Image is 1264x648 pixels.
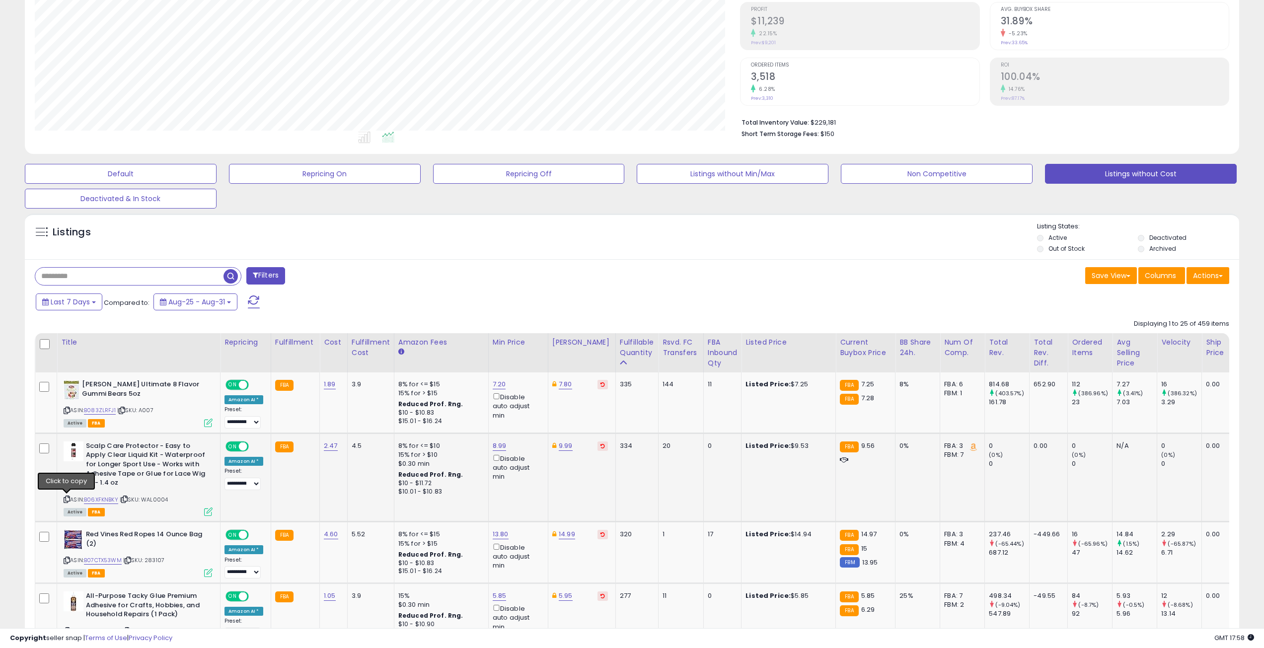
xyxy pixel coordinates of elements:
[398,600,481,609] div: $0.30 min
[1072,398,1112,407] div: 23
[1078,389,1108,397] small: (386.96%)
[745,530,828,539] div: $14.94
[64,508,86,516] span: All listings currently available for purchase on Amazon
[104,298,149,307] span: Compared to:
[751,71,979,84] h2: 3,518
[352,530,386,539] div: 5.52
[398,400,463,408] b: Reduced Prof. Rng.
[840,441,858,452] small: FBA
[620,441,651,450] div: 334
[1078,540,1107,548] small: (-65.96%)
[10,634,172,643] div: seller snap | |
[352,591,386,600] div: 3.9
[10,633,46,643] strong: Copyright
[64,419,86,428] span: All listings currently available for purchase on Amazon
[840,337,891,358] div: Current Buybox Price
[1161,398,1201,407] div: 3.29
[1187,267,1229,284] button: Actions
[989,380,1029,389] div: 814.68
[559,591,573,601] a: 5.95
[352,337,390,358] div: Fulfillment Cost
[663,441,696,450] div: 20
[275,530,294,541] small: FBA
[1206,337,1226,358] div: Ship Price
[1116,337,1153,368] div: Avg Selling Price
[1037,222,1239,231] p: Listing States:
[86,441,207,490] b: Scalp Care Protector - Easy to Apply Clear Liquid Kit - Waterproof for Longer Sport Use - Works w...
[708,441,734,450] div: 0
[944,337,980,358] div: Num of Comp.
[53,225,91,239] h5: Listings
[1005,30,1028,37] small: -5.23%
[1123,601,1144,609] small: (-0.5%)
[745,591,791,600] b: Listed Price:
[64,380,213,426] div: ASIN:
[745,529,791,539] b: Listed Price:
[1034,337,1063,368] div: Total Rev. Diff.
[1001,15,1229,29] h2: 31.89%
[1116,609,1157,618] div: 5.96
[86,530,207,551] b: Red Vines Red Ropes 14 Ounce Bag (2)
[64,441,83,461] img: 31Fbkor8w0L._SL40_.jpg
[1123,389,1143,397] small: (3.41%)
[663,380,696,389] div: 144
[1123,540,1139,548] small: (1.5%)
[708,591,734,600] div: 0
[620,530,651,539] div: 320
[25,164,217,184] button: Default
[398,389,481,398] div: 15% for > $15
[1034,530,1060,539] div: -449.66
[398,459,481,468] div: $0.30 min
[84,556,122,565] a: B07CTX53WM
[751,15,979,29] h2: $11,239
[120,496,168,504] span: | SKU: WAL0004
[398,409,481,417] div: $10 - $10.83
[324,591,336,601] a: 1.05
[247,592,263,601] span: OFF
[493,453,540,482] div: Disable auto adjust min
[123,556,164,564] span: | SKU: 283107
[944,591,977,600] div: FBA: 7
[64,530,83,550] img: 51+vEytTlbL._SL40_.jpg
[224,457,263,466] div: Amazon AI *
[1214,633,1254,643] span: 2025-09-8 17:58 GMT
[1072,548,1112,557] div: 47
[224,545,263,554] div: Amazon AI *
[247,442,263,450] span: OFF
[224,468,263,490] div: Preset:
[899,530,932,539] div: 0%
[1134,319,1229,329] div: Displaying 1 to 25 of 459 items
[559,529,575,539] a: 14.99
[663,337,699,358] div: Rsvd. FC Transfers
[398,417,481,426] div: $15.01 - $16.24
[1145,271,1176,281] span: Columns
[1161,451,1175,459] small: (0%)
[861,393,875,403] span: 7.28
[1206,591,1222,600] div: 0.00
[493,542,540,571] div: Disable auto adjust min
[1001,40,1028,46] small: Prev: 33.65%
[398,450,481,459] div: 15% for > $10
[663,591,696,600] div: 11
[64,569,86,577] span: All listings currently available for purchase on Amazon
[840,557,859,568] small: FBM
[226,381,239,389] span: ON
[84,406,116,415] a: B083ZLRFJ1
[1168,389,1196,397] small: (386.32%)
[1161,459,1201,468] div: 0
[1034,441,1060,450] div: 0.00
[1161,530,1201,539] div: 2.29
[1072,530,1112,539] div: 16
[84,496,118,504] a: B06XFKNBKY
[275,441,294,452] small: FBA
[398,567,481,576] div: $15.01 - $16.24
[1206,530,1222,539] div: 0.00
[559,441,573,451] a: 9.99
[944,450,977,459] div: FBM: 7
[989,591,1029,600] div: 498.34
[64,591,83,611] img: 311Az82ydtL._SL40_.jpg
[861,529,877,539] span: 14.97
[861,605,875,614] span: 6.29
[324,379,336,389] a: 1.89
[1161,337,1197,348] div: Velocity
